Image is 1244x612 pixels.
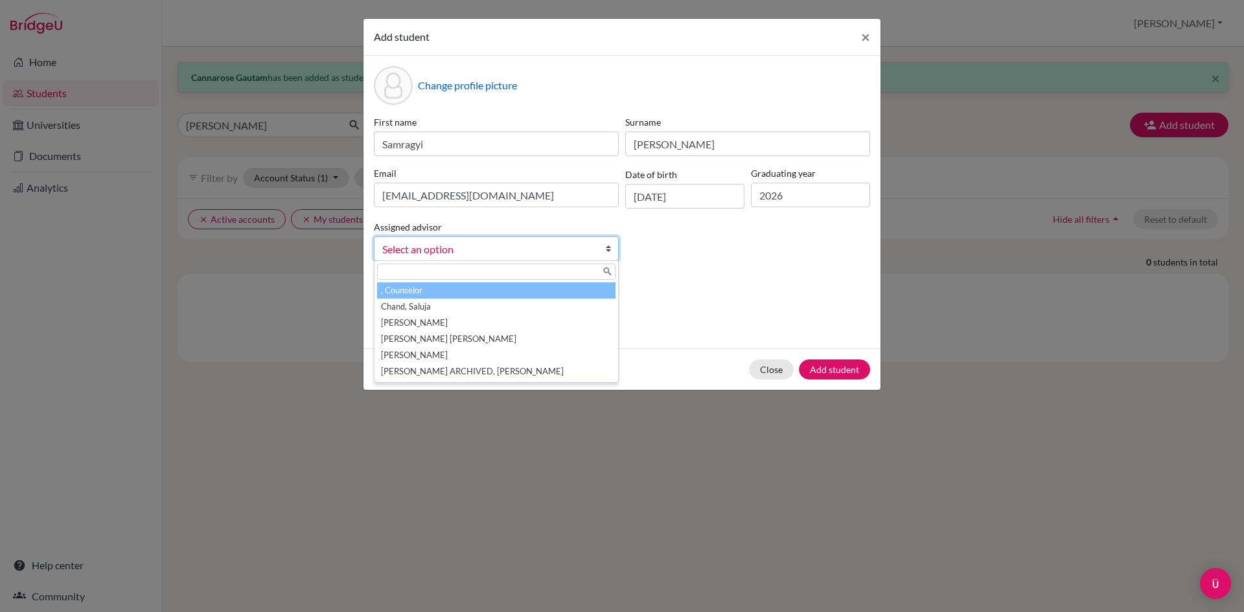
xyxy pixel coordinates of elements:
[382,241,593,258] span: Select an option
[374,66,413,105] div: Profile picture
[377,363,616,380] li: [PERSON_NAME] ARCHIVED, [PERSON_NAME]
[625,115,870,129] label: Surname
[374,282,870,297] p: Parents
[377,331,616,347] li: [PERSON_NAME] [PERSON_NAME]
[374,115,619,129] label: First name
[377,299,616,315] li: Chand, Saluja
[749,359,794,380] button: Close
[374,220,442,234] label: Assigned advisor
[377,347,616,363] li: [PERSON_NAME]
[625,168,677,181] label: Date of birth
[374,166,619,180] label: Email
[861,27,870,46] span: ×
[625,184,744,209] input: dd/mm/yyyy
[851,19,881,55] button: Close
[377,315,616,331] li: [PERSON_NAME]
[799,359,870,380] button: Add student
[377,282,616,299] li: , Counselor
[1200,568,1231,599] div: Open Intercom Messenger
[751,166,870,180] label: Graduating year
[374,30,430,43] span: Add student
